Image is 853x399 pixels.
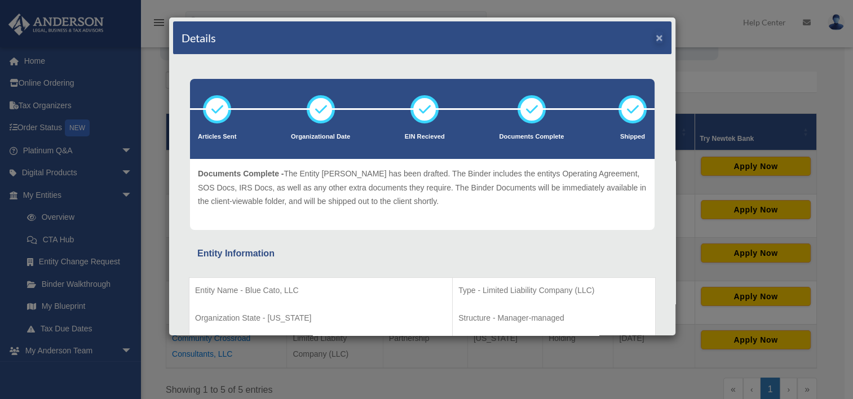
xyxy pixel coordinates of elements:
[291,131,350,143] p: Organizational Date
[197,246,647,261] div: Entity Information
[405,131,445,143] p: EIN Recieved
[198,167,647,209] p: The Entity [PERSON_NAME] has been drafted. The Binder includes the entitys Operating Agreement, S...
[195,311,447,325] p: Organization State - [US_STATE]
[618,131,647,143] p: Shipped
[656,32,663,43] button: ×
[499,131,564,143] p: Documents Complete
[458,283,649,298] p: Type - Limited Liability Company (LLC)
[458,311,649,325] p: Structure - Manager-managed
[195,283,447,298] p: Entity Name - Blue Cato, LLC
[198,169,284,178] span: Documents Complete -
[182,30,216,46] h4: Details
[198,131,236,143] p: Articles Sent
